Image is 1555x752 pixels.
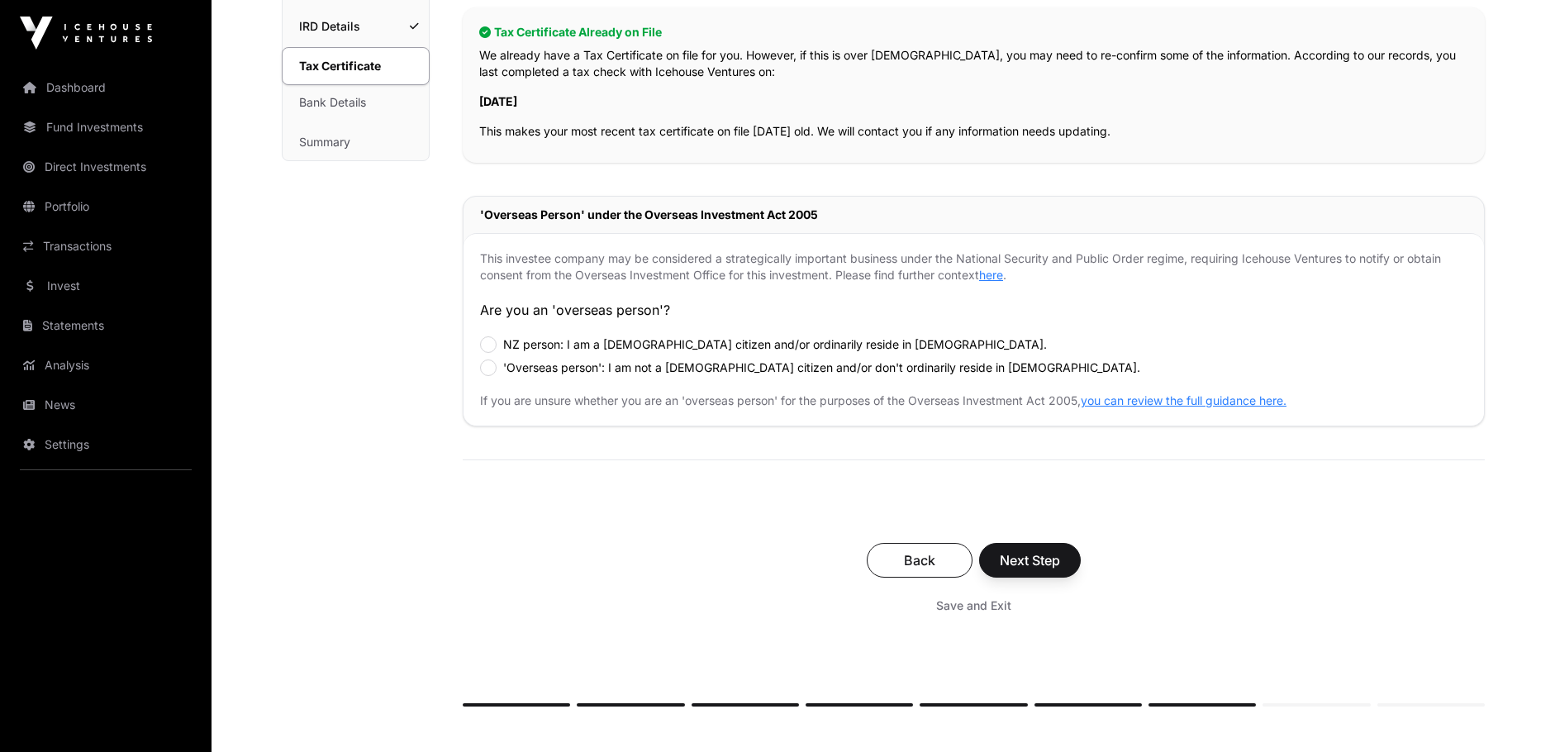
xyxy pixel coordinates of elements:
a: Summary [283,124,429,160]
a: Portfolio [13,188,198,225]
a: you can review the full guidance here. [1081,393,1286,407]
p: We already have a Tax Certificate on file for you. However, if this is over [DEMOGRAPHIC_DATA], y... [479,47,1468,80]
p: Are you an 'overseas person'? [480,300,1467,320]
a: here [979,268,1003,282]
a: Analysis [13,347,198,383]
a: Invest [13,268,198,304]
p: This investee company may be considered a strategically important business under the National Sec... [480,250,1467,283]
iframe: Chat Widget [1472,673,1555,752]
a: Direct Investments [13,149,198,185]
p: [DATE] [479,93,1468,110]
h2: Tax Certificate Already on File [479,24,1468,40]
a: Settings [13,426,198,463]
button: Back [867,543,972,578]
a: Bank Details [283,84,429,121]
p: If you are unsure whether you are an 'overseas person' for the purposes of the Overseas Investmen... [480,393,1467,409]
a: Dashboard [13,69,198,106]
a: Tax Certificate [282,47,430,85]
span: Back [887,550,952,570]
a: Transactions [13,228,198,264]
button: Next Step [979,543,1081,578]
span: Next Step [1000,550,1060,570]
a: Statements [13,307,198,344]
a: IRD Details [283,8,429,45]
label: 'Overseas person': I am not a [DEMOGRAPHIC_DATA] citizen and/or don't ordinarily reside in [DEMOG... [503,359,1140,376]
p: This makes your most recent tax certificate on file [DATE] old. We will contact you if any inform... [479,123,1468,140]
a: News [13,387,198,423]
label: NZ person: I am a [DEMOGRAPHIC_DATA] citizen and/or ordinarily reside in [DEMOGRAPHIC_DATA]. [503,336,1047,353]
a: Fund Investments [13,109,198,145]
button: Save and Exit [916,591,1031,621]
span: Save and Exit [936,597,1011,614]
img: Icehouse Ventures Logo [20,17,152,50]
h2: 'Overseas Person' under the Overseas Investment Act 2005 [480,207,1467,223]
